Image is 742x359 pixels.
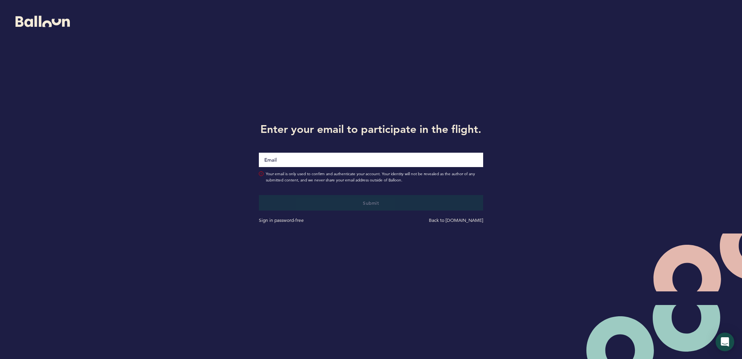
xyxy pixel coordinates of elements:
h1: Enter your email to participate in the flight. [253,121,489,137]
span: Submit [363,200,379,206]
a: Sign in password-free [259,217,304,223]
div: Open Intercom Messenger [716,333,734,351]
button: Submit [259,195,483,211]
span: Your email is only used to confirm and authenticate your account. Your identity will not be revea... [266,171,483,183]
input: Email [259,153,483,167]
a: Back to [DOMAIN_NAME] [429,217,483,223]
